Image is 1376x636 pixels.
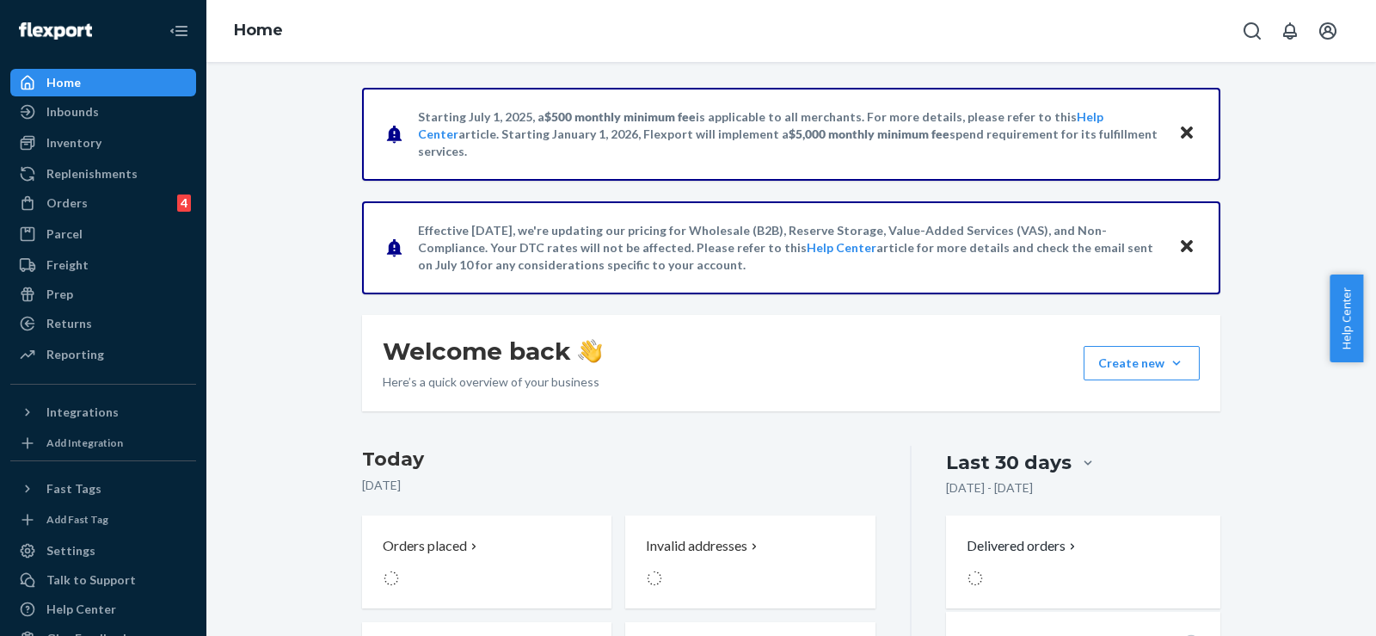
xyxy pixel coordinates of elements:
img: Flexport logo [19,22,92,40]
a: Add Fast Tag [10,509,196,530]
a: Talk to Support [10,566,196,594]
p: [DATE] [362,477,875,494]
a: Help Center [10,596,196,623]
div: Reporting [46,346,104,363]
ol: breadcrumbs [220,6,297,56]
a: Reporting [10,341,196,368]
div: Prep [46,286,73,303]
a: Freight [10,251,196,279]
div: Help Center [46,601,116,618]
a: Add Integration [10,433,196,454]
div: 4 [177,195,191,212]
div: Replenishments [46,165,138,182]
a: Home [234,21,283,40]
div: Talk to Support [46,571,136,589]
span: $5,000 monthly minimum fee [789,127,949,141]
div: Add Integration [46,435,123,450]
div: Orders [46,195,88,212]
img: hand-wave emoji [578,339,602,363]
button: Open account menu [1311,14,1345,48]
div: Integrations [46,404,119,421]
div: Inventory [46,134,101,151]
div: Freight [46,256,89,274]
button: Invalid addresses [625,516,875,608]
a: Orders4 [10,189,196,217]
button: Help Center [1330,275,1363,362]
a: Inbounds [10,98,196,126]
button: Create new [1084,346,1200,380]
div: Inbounds [46,103,99,120]
div: Returns [46,315,92,332]
p: [DATE] - [DATE] [946,479,1033,497]
a: Inventory [10,129,196,157]
a: Help Center [807,240,876,255]
button: Close [1176,121,1198,146]
a: Replenishments [10,160,196,188]
div: Settings [46,542,95,559]
p: Here’s a quick overview of your business [383,374,602,391]
p: Effective [DATE], we're updating our pricing for Wholesale (B2B), Reserve Storage, Value-Added Se... [418,222,1162,274]
p: Starting July 1, 2025, a is applicable to all merchants. For more details, please refer to this a... [418,108,1162,160]
a: Returns [10,310,196,337]
a: Parcel [10,220,196,248]
div: Last 30 days [946,449,1072,476]
a: Settings [10,537,196,565]
button: Integrations [10,398,196,426]
button: Close [1176,235,1198,260]
button: Fast Tags [10,475,196,503]
button: Close Navigation [162,14,196,48]
span: $500 monthly minimum fee [544,109,696,124]
button: Orders placed [362,516,611,608]
h3: Today [362,446,875,473]
div: Fast Tags [46,480,101,497]
div: Add Fast Tag [46,512,108,527]
h1: Welcome back [383,336,602,367]
div: Parcel [46,225,83,243]
a: Home [10,69,196,96]
button: Delivered orders [967,536,1079,556]
div: Home [46,74,81,91]
button: Open notifications [1273,14,1307,48]
p: Invalid addresses [646,536,747,556]
button: Open Search Box [1235,14,1269,48]
p: Orders placed [383,536,467,556]
a: Prep [10,281,196,308]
